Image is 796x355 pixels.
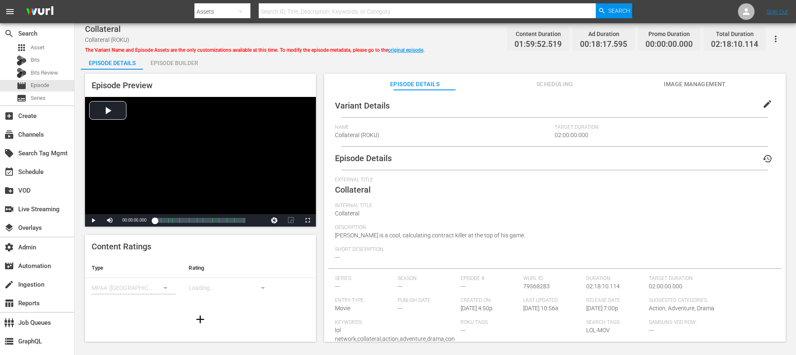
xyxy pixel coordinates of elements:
[461,305,493,312] span: [DATE] 4:50p
[757,94,777,114] button: edit
[85,47,425,53] span: The Variant Name and Episode Assets are the only customizations available at this time. To modify...
[586,319,645,326] span: Search Tags:
[646,40,693,49] span: 00:00:00.000
[17,93,27,103] span: Series
[398,297,456,304] span: Publish Date:
[523,275,582,282] span: Wurl ID:
[762,99,772,109] span: edit
[155,218,245,223] div: Progress Bar
[335,210,359,217] span: Collateral
[17,43,27,53] span: Asset
[586,283,620,290] span: 02:18:10.114
[514,40,562,49] span: 01:59:52.519
[762,154,772,164] span: history
[461,283,466,290] span: ---
[85,97,316,227] div: Video Player
[85,258,316,304] table: simple table
[384,79,446,89] span: Episode Details
[711,40,758,49] span: 02:18:10.114
[143,53,205,70] button: Episode Builder
[608,3,630,18] span: Search
[335,225,771,231] span: Description
[398,275,456,282] span: Season:
[182,258,279,278] th: Rating
[31,69,58,77] span: Bits Review
[523,283,550,290] span: 79568283
[664,79,726,89] span: Image Management
[335,101,390,111] span: Variant Details
[17,56,27,65] div: Bits
[143,53,205,73] div: Episode Builder
[711,28,758,40] div: Total Duration
[4,29,14,39] span: Search
[81,53,143,70] button: Episode Details
[17,81,27,91] span: Episode
[266,214,283,227] button: Jump To Time
[335,153,392,163] span: Episode Details
[85,36,129,43] span: Collateral (ROKU)
[580,28,627,40] div: Ad Duration
[4,223,14,233] span: Overlays
[388,47,423,53] a: original episode
[586,305,618,312] span: [DATE] 7:00p
[586,297,645,304] span: Release Date:
[398,305,403,312] span: ---
[92,276,175,299] div: MPAA ([GEOGRAPHIC_DATA])
[586,275,645,282] span: Duration:
[20,2,60,22] img: ans4CAIJ8jUAAAAAAAAAAAAAAAAAAAAAAAAgQb4GAAAAAAAAAAAAAAAAAAAAAAAAJMjXAAAAAAAAAAAAAAAAAAAAAAAAgAT5G...
[4,280,14,290] span: Ingestion
[122,218,146,222] span: 00:00:00.000
[283,214,299,227] button: Picture-in-Picture
[555,124,682,131] span: Target Duration
[649,327,654,333] span: ---
[85,214,102,227] button: Play
[4,130,14,140] span: Channels
[335,124,551,131] span: Name
[299,214,316,227] button: Fullscreen
[4,298,14,308] span: Reports
[335,246,771,253] span: Short Description
[335,132,379,138] span: Collateral (ROKU)
[398,283,403,290] span: ---
[5,7,15,17] span: menu
[335,305,350,312] span: Movie
[335,319,456,326] span: Keywords:
[646,28,693,40] div: Promo Duration
[335,177,771,184] span: External Title
[461,275,519,282] span: Episode #:
[4,148,14,158] span: Search Tag Mgmt
[335,283,340,290] span: ---
[85,24,121,34] span: Collateral
[4,167,14,177] span: Schedule
[524,79,586,89] span: Scheduling
[586,327,610,333] span: LOL-MOV
[335,275,394,282] span: Series:
[523,297,582,304] span: Last Updated:
[555,132,588,138] span: 02:00:00.000
[335,254,340,261] span: ---
[4,242,14,252] span: Admin
[92,241,151,251] span: Content Ratings
[31,81,49,89] span: Episode
[335,297,394,304] span: Entry Type:
[31,94,46,102] span: Series
[649,305,714,312] span: Action, Adventure, Drama
[461,319,582,326] span: Roku Tags:
[523,305,558,312] span: [DATE] 10:56a
[4,318,14,328] span: Job Queues
[4,336,14,346] span: GraphQL
[4,204,14,214] span: Live Streaming
[580,40,627,49] span: 00:18:17.595
[335,185,371,195] span: Collateral
[767,8,788,15] a: Sign Out
[4,111,14,121] span: Create
[31,56,40,64] span: Bits
[17,68,27,78] div: Bits Review
[461,297,519,304] span: Created On:
[596,3,632,18] button: Search
[4,186,14,196] span: VOD
[649,319,708,326] span: Samsung VOD Row:
[757,149,777,169] button: history
[649,275,770,282] span: Target Duration:
[92,342,118,352] span: Genres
